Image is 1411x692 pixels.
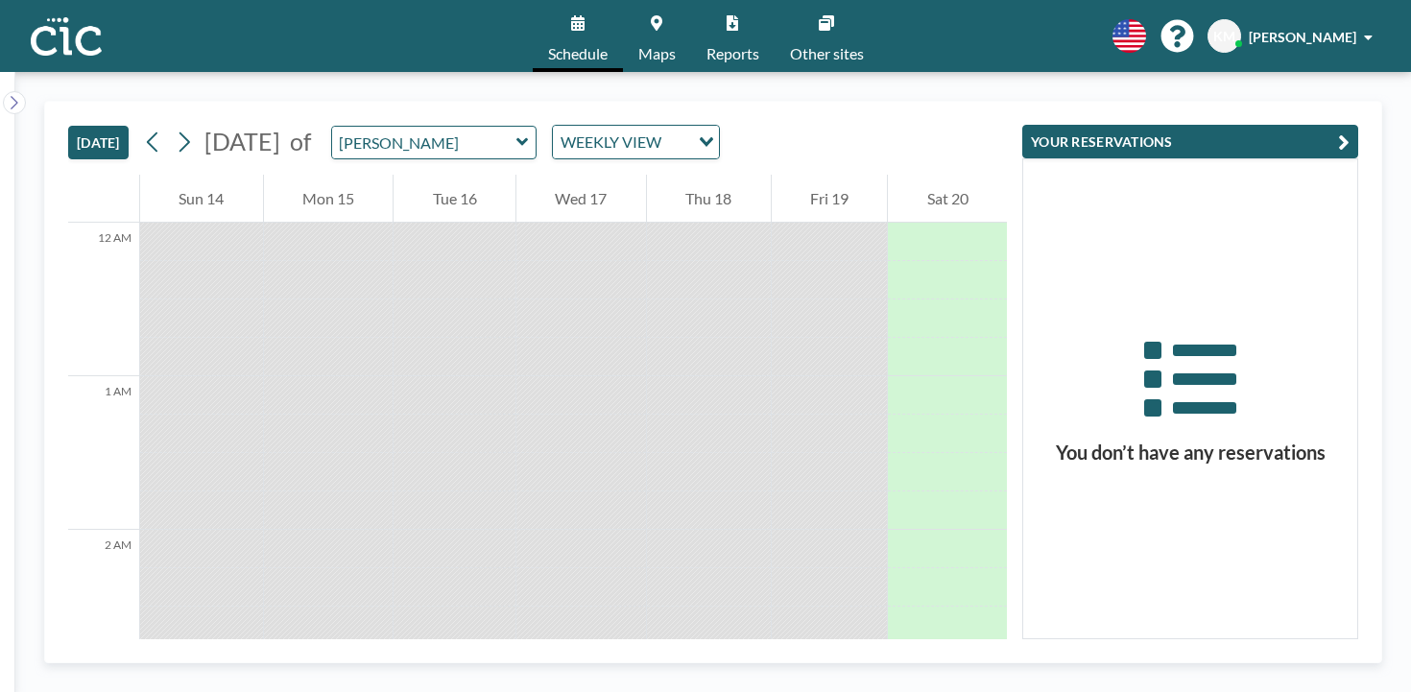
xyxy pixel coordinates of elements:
[1022,125,1358,158] button: YOUR RESERVATIONS
[1023,441,1357,465] h3: You don’t have any reservations
[140,175,263,223] div: Sun 14
[394,175,515,223] div: Tue 16
[1213,28,1235,45] span: KM
[290,127,311,156] span: of
[772,175,888,223] div: Fri 19
[647,175,771,223] div: Thu 18
[204,127,280,155] span: [DATE]
[516,175,646,223] div: Wed 17
[557,130,665,155] span: WEEKLY VIEW
[31,17,102,56] img: organization-logo
[553,126,719,158] div: Search for option
[68,126,129,159] button: [DATE]
[790,46,864,61] span: Other sites
[888,175,1007,223] div: Sat 20
[68,223,139,376] div: 12 AM
[706,46,759,61] span: Reports
[332,127,516,158] input: Yuki
[68,376,139,530] div: 1 AM
[548,46,608,61] span: Schedule
[1249,29,1356,45] span: [PERSON_NAME]
[667,130,687,155] input: Search for option
[68,530,139,683] div: 2 AM
[264,175,394,223] div: Mon 15
[638,46,676,61] span: Maps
